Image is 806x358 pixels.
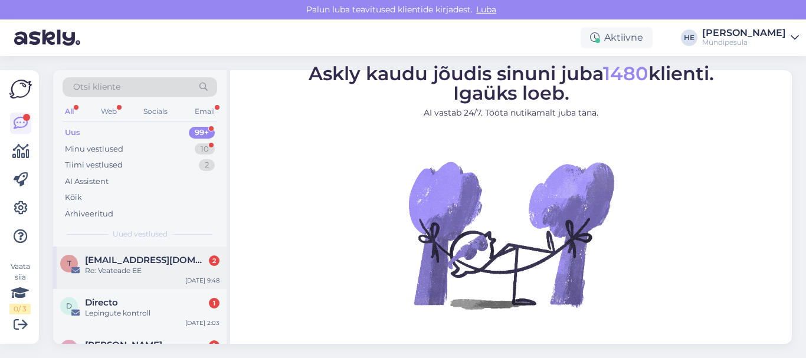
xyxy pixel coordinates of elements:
div: Mündipesula [702,38,786,47]
div: 2 [209,255,219,266]
span: Directo [85,297,118,308]
div: Re: Veateade EE [85,265,219,276]
span: D [66,301,72,310]
span: Uued vestlused [113,229,168,239]
span: Askly kaudu jõudis sinuni juba klienti. Igaüks loeb. [309,62,714,104]
div: AI Assistent [65,176,109,188]
div: Socials [141,104,170,119]
div: 10 [195,143,215,155]
div: Tiimi vestlused [65,159,123,171]
div: HE [681,29,697,46]
div: Uus [65,127,80,139]
span: t [67,259,71,268]
div: 1 [209,298,219,308]
span: Ingrid Karpušina [85,340,162,350]
span: Otsi kliente [73,81,120,93]
span: 1480 [603,62,648,85]
div: Web [99,104,119,119]
div: All [63,104,76,119]
div: 0 / 3 [9,304,31,314]
div: [PERSON_NAME] [702,28,786,38]
div: Arhiveeritud [65,208,113,220]
img: Askly Logo [9,80,32,98]
div: Kõik [65,192,82,203]
div: Lepingute kontroll [85,308,219,318]
div: 1 [209,340,219,351]
div: 2 [199,159,215,171]
div: 99+ [189,127,215,139]
div: [DATE] 9:48 [185,276,219,285]
img: No Chat active [405,129,617,341]
span: tugi@myndipesula.eu [85,255,208,265]
div: Minu vestlused [65,143,123,155]
span: Luba [473,4,500,15]
div: Email [192,104,217,119]
div: [DATE] 2:03 [185,318,219,327]
div: Vaata siia [9,261,31,314]
div: Aktiivne [581,27,653,48]
a: [PERSON_NAME]Mündipesula [702,28,799,47]
p: AI vastab 24/7. Tööta nutikamalt juba täna. [309,107,714,119]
